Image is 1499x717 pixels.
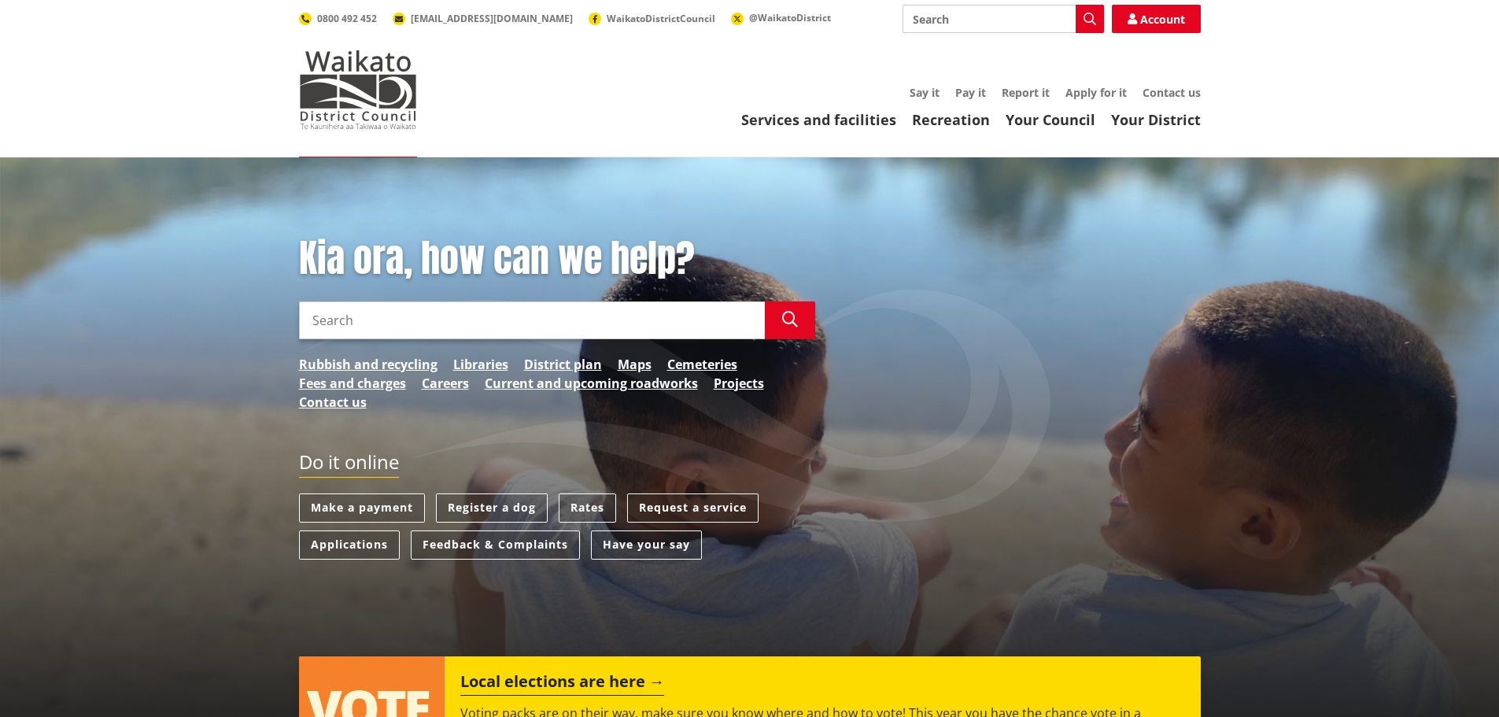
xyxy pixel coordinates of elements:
[559,493,616,523] a: Rates
[591,530,702,560] a: Have your say
[741,110,896,129] a: Services and facilities
[299,530,400,560] a: Applications
[299,374,406,393] a: Fees and charges
[453,355,508,374] a: Libraries
[627,493,759,523] a: Request a service
[299,493,425,523] a: Make a payment
[299,355,438,374] a: Rubbish and recycling
[299,236,815,282] h1: Kia ora, how can we help?
[731,11,831,24] a: @WaikatoDistrict
[524,355,602,374] a: District plan
[910,85,940,100] a: Say it
[460,672,664,696] h2: Local elections are here
[485,374,698,393] a: Current and upcoming roadworks
[393,12,573,25] a: [EMAIL_ADDRESS][DOMAIN_NAME]
[411,530,580,560] a: Feedback & Complaints
[1112,5,1201,33] a: Account
[411,12,573,25] span: [EMAIL_ADDRESS][DOMAIN_NAME]
[1002,85,1050,100] a: Report it
[1143,85,1201,100] a: Contact us
[436,493,548,523] a: Register a dog
[317,12,377,25] span: 0800 492 452
[955,85,986,100] a: Pay it
[607,12,715,25] span: WaikatoDistrictCouncil
[1111,110,1201,129] a: Your District
[422,374,469,393] a: Careers
[714,374,764,393] a: Projects
[299,393,367,412] a: Contact us
[912,110,990,129] a: Recreation
[589,12,715,25] a: WaikatoDistrictCouncil
[667,355,737,374] a: Cemeteries
[618,355,652,374] a: Maps
[299,451,399,479] h2: Do it online
[749,11,831,24] span: @WaikatoDistrict
[903,5,1104,33] input: Search input
[299,50,417,129] img: Waikato District Council - Te Kaunihera aa Takiwaa o Waikato
[1065,85,1127,100] a: Apply for it
[1006,110,1095,129] a: Your Council
[299,12,377,25] a: 0800 492 452
[299,301,765,339] input: Search input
